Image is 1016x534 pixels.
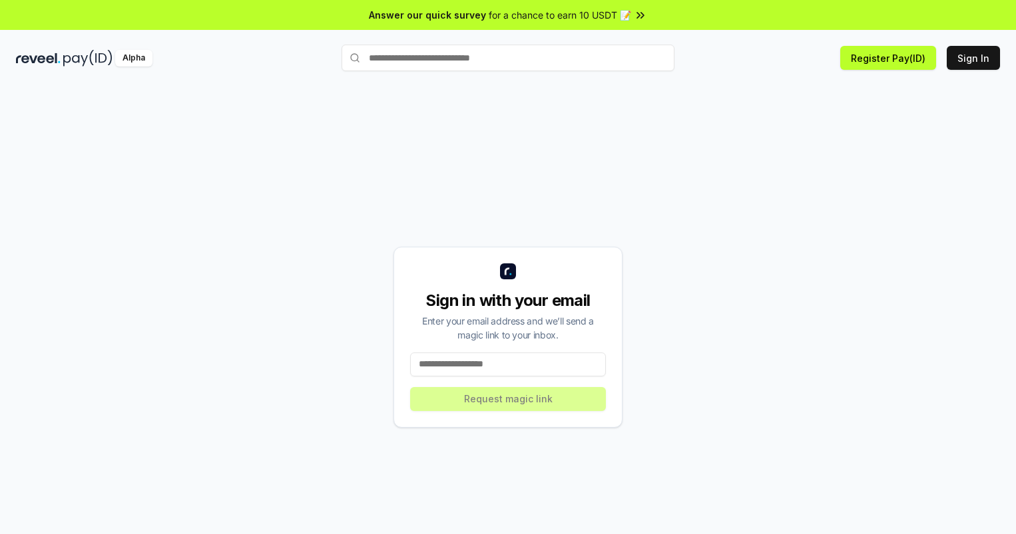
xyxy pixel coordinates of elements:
button: Sign In [947,46,1000,70]
div: Enter your email address and we’ll send a magic link to your inbox. [410,314,606,342]
button: Register Pay(ID) [840,46,936,70]
img: reveel_dark [16,50,61,67]
div: Sign in with your email [410,290,606,311]
span: for a chance to earn 10 USDT 📝 [489,8,631,22]
span: Answer our quick survey [369,8,486,22]
div: Alpha [115,50,152,67]
img: pay_id [63,50,113,67]
img: logo_small [500,263,516,279]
